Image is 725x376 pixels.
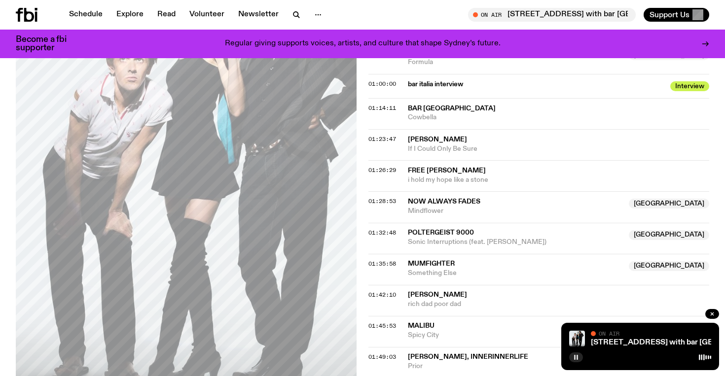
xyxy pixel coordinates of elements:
[151,8,181,22] a: Read
[368,229,396,237] span: 01:32:48
[183,8,230,22] a: Volunteer
[408,105,496,112] span: bar [GEOGRAPHIC_DATA]
[368,322,396,330] span: 01:45:53
[408,291,467,298] span: [PERSON_NAME]
[408,300,709,309] span: rich dad poor dad
[368,260,396,268] span: 01:35:58
[408,238,623,247] span: Sonic Interruptions (feat. [PERSON_NAME])
[408,167,486,174] span: FREE [PERSON_NAME]
[368,104,396,112] span: 01:14:11
[63,8,109,22] a: Schedule
[408,136,467,143] span: [PERSON_NAME]
[368,353,396,361] span: 01:49:03
[408,269,623,278] span: Something Else
[368,166,396,174] span: 01:26:29
[408,322,435,329] span: Malibu
[368,135,396,143] span: 01:23:47
[629,261,709,271] span: [GEOGRAPHIC_DATA]
[408,198,480,205] span: Now Always Fades
[232,8,285,22] a: Newsletter
[629,199,709,208] span: [GEOGRAPHIC_DATA]
[468,8,636,22] button: On Air[STREET_ADDRESS] with bar [GEOGRAPHIC_DATA]
[408,229,474,236] span: POLTERGEIST 9000
[408,175,709,185] span: i hold my hope like a stone
[408,260,455,267] span: mumfighter
[110,8,149,22] a: Explore
[408,58,623,67] span: Formula
[408,353,528,360] span: [PERSON_NAME], innerinnerlife
[16,35,79,52] h3: Become a fbi supporter
[368,80,396,88] span: 01:00:00
[650,10,689,19] span: Support Us
[408,331,709,340] span: Spicy City
[408,362,709,371] span: Prior
[408,206,623,216] span: Mindflower
[408,80,664,89] span: bar italia interview
[368,291,396,299] span: 01:42:10
[408,113,709,122] span: Cowbella
[629,230,709,240] span: [GEOGRAPHIC_DATA]
[644,8,709,22] button: Support Us
[225,39,501,48] p: Regular giving supports voices, artists, and culture that shape Sydney’s future.
[599,330,619,337] span: On Air
[408,144,709,154] span: If I Could Only Be Sure
[368,197,396,205] span: 01:28:53
[670,81,709,91] span: Interview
